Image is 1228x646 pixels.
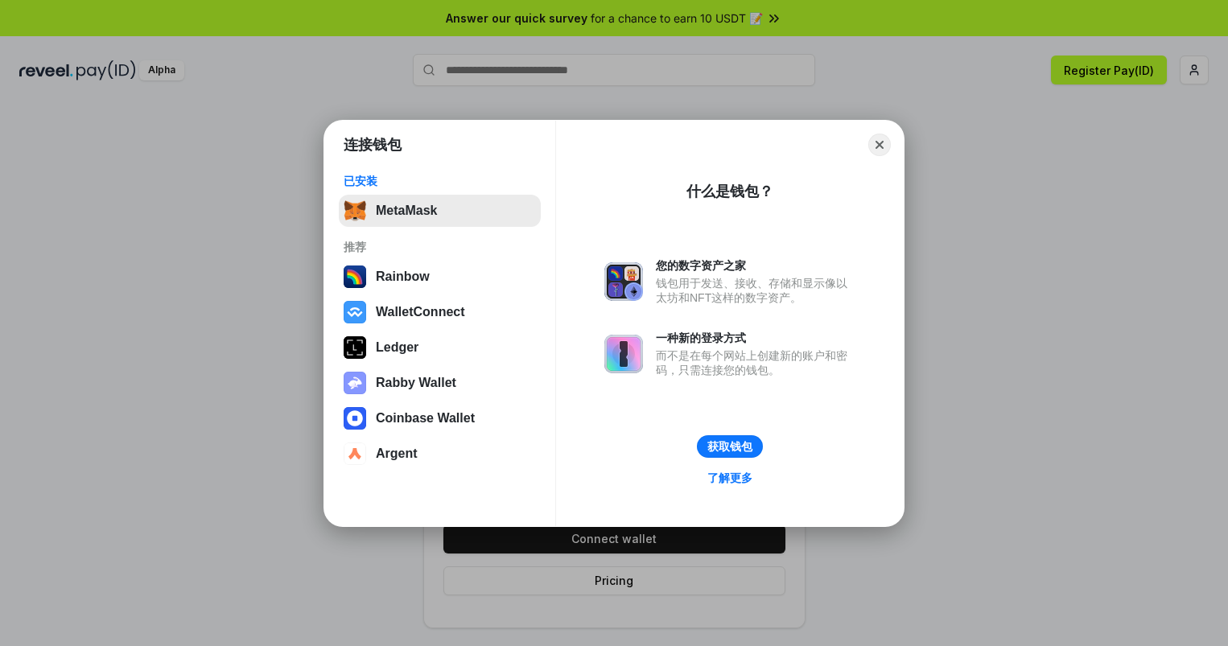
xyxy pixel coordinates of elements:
button: MetaMask [339,195,541,227]
div: 已安装 [344,174,536,188]
div: Ledger [376,340,418,355]
img: svg+xml,%3Csvg%20width%3D%22120%22%20height%3D%22120%22%20viewBox%3D%220%200%20120%20120%22%20fil... [344,265,366,288]
button: Coinbase Wallet [339,402,541,434]
div: MetaMask [376,204,437,218]
a: 了解更多 [698,467,762,488]
img: svg+xml,%3Csvg%20xmlns%3D%22http%3A%2F%2Fwww.w3.org%2F2000%2Fsvg%22%20fill%3D%22none%22%20viewBox... [604,262,643,301]
div: 而不是在每个网站上创建新的账户和密码，只需连接您的钱包。 [656,348,855,377]
img: svg+xml,%3Csvg%20xmlns%3D%22http%3A%2F%2Fwww.w3.org%2F2000%2Fsvg%22%20fill%3D%22none%22%20viewBox... [604,335,643,373]
div: 钱包用于发送、接收、存储和显示像以太坊和NFT这样的数字资产。 [656,276,855,305]
div: 了解更多 [707,471,752,485]
button: Argent [339,438,541,470]
img: svg+xml,%3Csvg%20xmlns%3D%22http%3A%2F%2Fwww.w3.org%2F2000%2Fsvg%22%20fill%3D%22none%22%20viewBox... [344,372,366,394]
div: 什么是钱包？ [686,182,773,201]
img: svg+xml,%3Csvg%20width%3D%2228%22%20height%3D%2228%22%20viewBox%3D%220%200%2028%2028%22%20fill%3D... [344,407,366,430]
button: 获取钱包 [697,435,763,458]
img: svg+xml,%3Csvg%20width%3D%2228%22%20height%3D%2228%22%20viewBox%3D%220%200%2028%2028%22%20fill%3D... [344,442,366,465]
div: 您的数字资产之家 [656,258,855,273]
button: Ledger [339,331,541,364]
img: svg+xml,%3Csvg%20width%3D%2228%22%20height%3D%2228%22%20viewBox%3D%220%200%2028%2028%22%20fill%3D... [344,301,366,323]
div: WalletConnect [376,305,465,319]
h1: 连接钱包 [344,135,402,154]
div: 获取钱包 [707,439,752,454]
div: Rainbow [376,270,430,284]
div: Rabby Wallet [376,376,456,390]
div: Coinbase Wallet [376,411,475,426]
button: Rainbow [339,261,541,293]
div: Argent [376,446,418,461]
button: Close [868,134,891,156]
div: 推荐 [344,240,536,254]
img: svg+xml,%3Csvg%20xmlns%3D%22http%3A%2F%2Fwww.w3.org%2F2000%2Fsvg%22%20width%3D%2228%22%20height%3... [344,336,366,359]
button: WalletConnect [339,296,541,328]
img: svg+xml,%3Csvg%20fill%3D%22none%22%20height%3D%2233%22%20viewBox%3D%220%200%2035%2033%22%20width%... [344,200,366,222]
button: Rabby Wallet [339,367,541,399]
div: 一种新的登录方式 [656,331,855,345]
